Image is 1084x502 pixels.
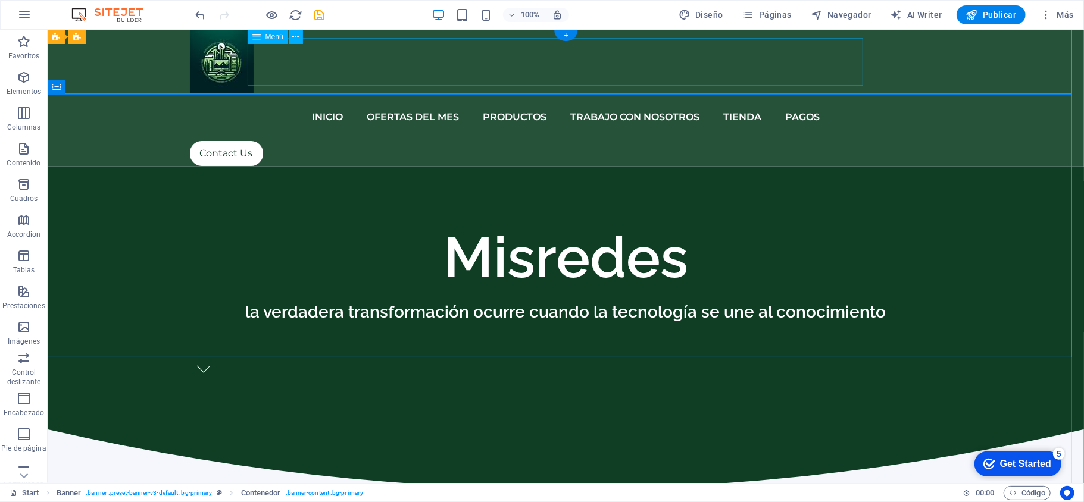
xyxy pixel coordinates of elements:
button: undo [193,8,208,22]
h6: 100% [521,8,540,22]
button: Páginas [738,5,796,24]
button: Código [1004,486,1051,500]
div: Get Started 5 items remaining, 0% complete [10,6,96,31]
span: Publicar [966,9,1017,21]
span: Haz clic para seleccionar y doble clic para editar [57,486,82,500]
span: 00 00 [976,486,994,500]
button: Diseño [674,5,728,24]
p: Tablas [13,265,35,275]
span: . banner .preset-banner-v3-default .bg-primary [86,486,212,500]
button: Más [1035,5,1079,24]
p: Prestaciones [2,301,45,310]
p: Imágenes [8,337,40,346]
i: Deshacer: Eliminar elementos (Ctrl+Z) [194,8,208,22]
h6: Tiempo de la sesión [963,486,995,500]
i: Guardar (Ctrl+S) [313,8,327,22]
nav: breadcrumb [57,486,363,500]
a: Haz clic para cancelar la selección y doble clic para abrir páginas [10,486,39,500]
button: 100% [503,8,545,22]
span: : [984,488,986,497]
button: AI Writer [886,5,947,24]
p: Elementos [7,87,41,96]
button: reload [289,8,303,22]
button: Haz clic para salir del modo de previsualización y seguir editando [265,8,279,22]
i: Volver a cargar página [289,8,303,22]
div: + [554,30,577,41]
button: Publicar [957,5,1026,24]
p: Favoritos [8,51,39,61]
p: Cuadros [10,194,38,203]
p: Contenido [7,158,40,168]
span: Navegador [811,9,871,21]
div: Diseño (Ctrl+Alt+Y) [674,5,728,24]
span: Diseño [679,9,723,21]
span: Menú [265,33,283,40]
img: Editor Logo [68,8,158,22]
div: Get Started [35,13,86,24]
span: AI Writer [891,9,942,21]
p: Accordion [7,230,40,239]
span: Páginas [742,9,792,21]
i: Al redimensionar, ajustar el nivel de zoom automáticamente para ajustarse al dispositivo elegido. [552,10,563,20]
div: 5 [88,2,100,14]
span: Más [1040,9,1074,21]
p: Columnas [7,123,41,132]
button: Usercentrics [1060,486,1074,500]
span: . banner-content .bg-primary [286,486,364,500]
p: Encabezado [4,408,44,418]
button: Navegador [806,5,876,24]
p: Pie de página [1,444,46,453]
i: Este elemento es un preajuste personalizable [217,490,222,496]
button: save [313,8,327,22]
span: Código [1009,486,1045,500]
span: Haz clic para seleccionar y doble clic para editar [241,486,281,500]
